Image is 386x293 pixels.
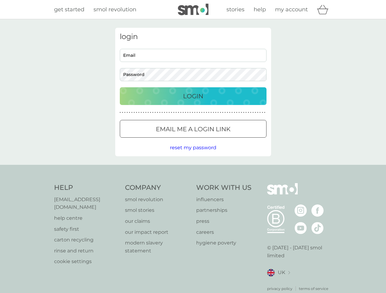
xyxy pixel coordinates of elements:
[227,111,228,114] p: ●
[156,124,230,134] p: Email me a login link
[206,111,207,114] p: ●
[204,111,205,114] p: ●
[262,111,263,114] p: ●
[125,239,190,255] a: modern slavery statement
[264,111,265,114] p: ●
[180,111,182,114] p: ●
[145,111,146,114] p: ●
[243,111,244,114] p: ●
[54,183,119,193] h4: Help
[122,111,123,114] p: ●
[189,111,191,114] p: ●
[166,111,167,114] p: ●
[311,204,324,217] img: visit the smol Facebook page
[176,111,177,114] p: ●
[222,111,223,114] p: ●
[54,247,119,255] a: rinse and return
[245,111,247,114] p: ●
[218,111,219,114] p: ●
[159,111,160,114] p: ●
[295,204,307,217] img: visit the smol Instagram page
[267,183,298,204] img: smol
[226,5,244,14] a: stories
[183,91,203,101] p: Login
[120,87,267,105] button: Login
[220,111,221,114] p: ●
[267,269,275,277] img: UK flag
[125,196,190,204] a: smol revolution
[173,111,175,114] p: ●
[196,183,252,193] h4: Work With Us
[278,269,285,277] span: UK
[54,5,84,14] a: get started
[295,222,307,234] img: visit the smol Youtube page
[254,6,266,13] span: help
[120,111,121,114] p: ●
[125,228,190,236] a: our impact report
[229,111,230,114] p: ●
[248,111,249,114] p: ●
[182,111,184,114] p: ●
[54,214,119,222] a: help centre
[194,111,196,114] p: ●
[234,111,235,114] p: ●
[275,5,308,14] a: my account
[196,217,252,225] a: press
[213,111,214,114] p: ●
[226,6,244,13] span: stories
[257,111,258,114] p: ●
[129,111,130,114] p: ●
[252,111,254,114] p: ●
[138,111,140,114] p: ●
[196,228,252,236] a: careers
[232,111,233,114] p: ●
[299,286,328,291] a: terms of service
[192,111,193,114] p: ●
[238,111,240,114] p: ●
[178,4,208,15] img: smol
[54,236,119,244] a: carton recycling
[197,111,198,114] p: ●
[185,111,186,114] p: ●
[208,111,209,114] p: ●
[267,286,292,291] a: privacy policy
[162,111,163,114] p: ●
[317,3,332,16] div: basket
[152,111,153,114] p: ●
[94,5,136,14] a: smol revolution
[54,196,119,211] a: [EMAIL_ADDRESS][DOMAIN_NAME]
[196,239,252,247] a: hygiene poverty
[155,111,156,114] p: ●
[196,206,252,214] a: partnerships
[54,258,119,266] p: cookie settings
[143,111,144,114] p: ●
[54,225,119,233] p: safety first
[254,5,266,14] a: help
[199,111,200,114] p: ●
[127,111,128,114] p: ●
[125,183,190,193] h4: Company
[125,217,190,225] a: our claims
[288,271,290,274] img: select a new location
[187,111,189,114] p: ●
[148,111,149,114] p: ●
[215,111,216,114] p: ●
[241,111,242,114] p: ●
[267,244,332,259] p: © [DATE] - [DATE] smol limited
[311,222,324,234] img: visit the smol Tiktok page
[125,206,190,214] a: smol stories
[250,111,252,114] p: ●
[196,196,252,204] p: influencers
[94,6,136,13] span: smol revolution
